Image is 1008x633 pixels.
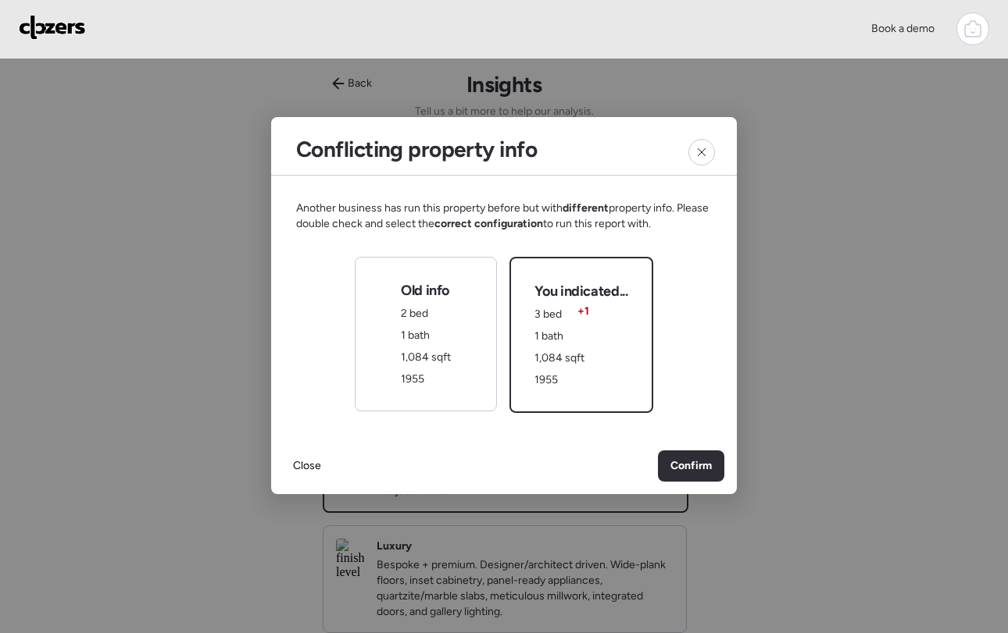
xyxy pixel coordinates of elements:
span: Old info [401,281,449,300]
span: 1955 [401,372,424,386]
span: + 1 [577,304,589,319]
span: 1 bath [401,329,430,342]
span: Confirm [670,458,712,474]
span: Close [293,458,321,474]
img: Logo [19,15,86,40]
span: 2 bed [401,307,428,320]
span: 1955 [534,373,558,386]
span: 1,084 sqft [401,350,451,364]
span: You indicated... [534,282,627,300]
span: 1 bath [534,329,563,343]
span: correct configuration [434,217,543,230]
span: 1,084 sqft [534,351,584,365]
span: Book a demo [871,22,935,35]
h2: Conflicting property info [296,136,537,162]
span: Another business has run this property before but with property info. Please double check and sel... [296,201,712,232]
span: 3 bed [534,308,562,321]
span: different [563,201,609,215]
